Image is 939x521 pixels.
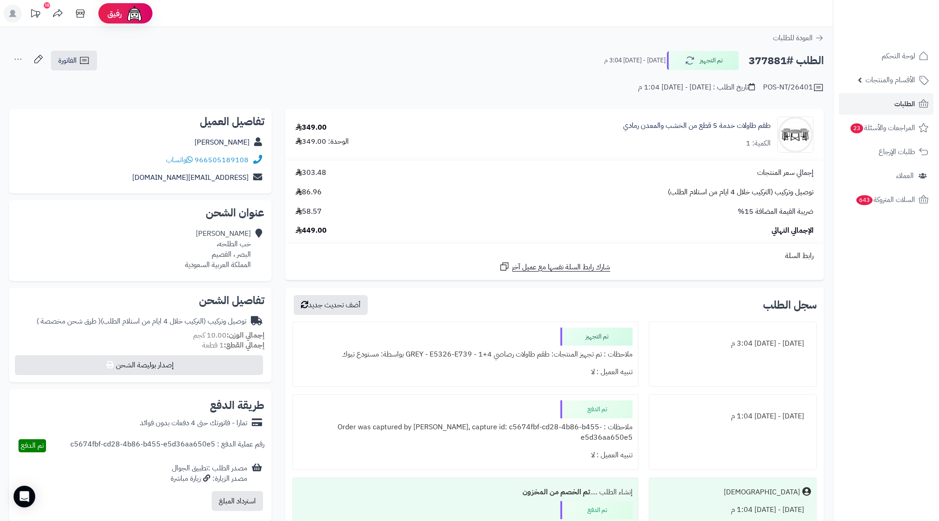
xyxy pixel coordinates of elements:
[856,195,873,205] span: 643
[882,50,915,62] span: لوحة التحكم
[879,146,915,158] span: طلبات الإرجاع
[778,117,813,153] img: 1738400418-110122010126-90x90.jpg
[560,400,633,418] div: تم الدفع
[763,300,817,310] h3: سجل الطلب
[773,33,824,43] a: العودة للطلبات
[37,316,246,327] div: توصيل وتركيب (التركيب خلال 4 ايام من استلام الطلب)
[16,207,264,218] h2: عنوان الشحن
[638,82,755,93] div: تاريخ الطلب : [DATE] - [DATE] 1:04 م
[194,137,250,148] a: [PERSON_NAME]
[839,117,934,139] a: المراجعات والأسئلة23
[14,486,35,507] div: Open Intercom Messenger
[655,501,811,519] div: [DATE] - [DATE] 1:04 م
[296,187,322,197] span: 86.96
[856,193,915,206] span: السلات المتروكة
[865,74,915,86] span: الأقسام والمنتجات
[37,316,101,327] span: ( طرق شحن مخصصة )
[298,483,633,501] div: إنشاء الطلب ....
[512,262,611,272] span: شارك رابط السلة نفسها مع عميل آخر
[604,56,666,65] small: [DATE] - [DATE] 3:04 م
[296,136,349,147] div: الوحدة: 349.00
[757,168,814,178] span: إجمالي سعر المنتجات
[839,141,934,163] a: طلبات الإرجاع
[289,251,820,261] div: رابط السلة
[850,122,915,134] span: المراجعات والأسئلة
[224,340,264,351] strong: إجمالي القطع:
[171,474,247,484] div: مصدر الزيارة: زيارة مباشرة
[746,138,771,149] div: الكمية: 1
[523,487,590,498] b: تم الخصم من المخزون
[15,355,263,375] button: إصدار بوليصة الشحن
[772,225,814,236] span: الإجمالي النهائي
[296,122,327,133] div: 349.00
[16,116,264,127] h2: تفاصيل العميل
[839,165,934,187] a: العملاء
[58,55,77,66] span: الفاتورة
[132,172,249,183] a: [EMAIL_ADDRESS][DOMAIN_NAME]
[171,463,247,484] div: مصدر الطلب :تطبيق الجوال
[298,446,633,464] div: تنبيه العميل : لا
[296,225,327,236] span: 449.00
[51,51,97,70] a: الفاتورة
[210,400,264,411] h2: طريقة الدفع
[70,439,264,452] div: رقم عملية الدفع : c5674fbf-cd28-4b86-b455-e5d36aa650e5
[560,328,633,346] div: تم التجهيز
[202,340,264,351] small: 1 قطعة
[668,187,814,197] span: توصيل وتركيب (التركيب خلال 4 ايام من استلام الطلب)
[655,408,811,425] div: [DATE] - [DATE] 1:04 م
[878,25,930,44] img: logo-2.png
[667,51,739,70] button: تم التجهيز
[125,5,143,23] img: ai-face.png
[185,229,251,270] div: [PERSON_NAME] خب الطلحه، البصر ، القصيم المملكة العربية السعودية
[298,346,633,363] div: ملاحظات : تم تجهيز المنتجات: طقم طاولات رصاصي 4+1 - GREY - E5326-E739 بواسطة: مستودع تبوك
[140,418,247,428] div: تمارا - فاتورتك حتى 4 دفعات بدون فوائد
[839,45,934,67] a: لوحة التحكم
[839,189,934,211] a: السلات المتروكة643
[560,501,633,519] div: تم الدفع
[655,335,811,352] div: [DATE] - [DATE] 3:04 م
[773,33,813,43] span: العودة للطلبات
[296,207,322,217] span: 58.57
[166,155,193,165] a: واتساب
[194,155,249,165] a: 966505189108
[21,440,44,451] span: تم الدفع
[298,363,633,381] div: تنبيه العميل : لا
[296,168,326,178] span: 303.48
[193,330,264,341] small: 10.00 كجم
[227,330,264,341] strong: إجمالي الوزن:
[212,491,263,511] button: استرداد المبلغ
[16,295,264,306] h2: تفاصيل الشحن
[839,93,934,115] a: الطلبات
[763,82,824,93] div: POS-NT/26401
[107,8,122,19] span: رفيق
[24,5,46,25] a: تحديثات المنصة
[623,121,771,131] a: طقم طاولات خدمة 5 قطع من الخشب والمعدن رمادي
[896,169,914,182] span: العملاء
[894,98,915,110] span: الطلبات
[724,487,800,498] div: [DEMOGRAPHIC_DATA]
[749,52,824,70] h2: الطلب #377881
[294,295,368,315] button: أضف تحديث جديد
[298,418,633,446] div: ملاحظات : Order was captured by [PERSON_NAME], capture id: c5674fbf-cd28-4b86-b455-e5d36aa650e5
[738,207,814,217] span: ضريبة القيمة المضافة 15%
[499,261,611,272] a: شارك رابط السلة نفسها مع عميل آخر
[44,2,50,9] div: 10
[851,123,863,133] span: 23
